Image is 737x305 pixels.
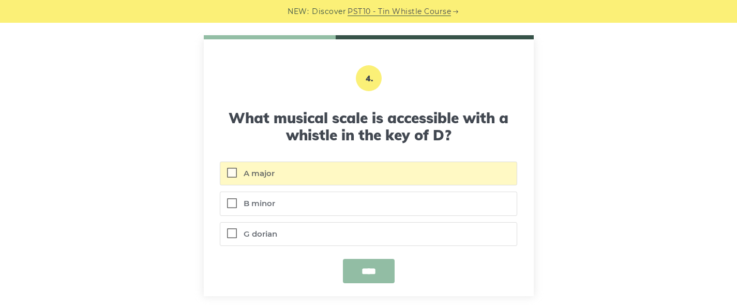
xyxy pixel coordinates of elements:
h3: What musical scale is accessible with a whistle in the key of D? [220,109,517,144]
p: 4. [356,65,382,91]
span: NEW: [288,6,309,18]
span: /10 [204,35,336,39]
a: PST10 - Tin Whistle Course [348,6,451,18]
span: Discover [312,6,346,18]
label: B minor [220,192,516,215]
label: A major [220,162,516,185]
label: G dorian [220,223,516,246]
